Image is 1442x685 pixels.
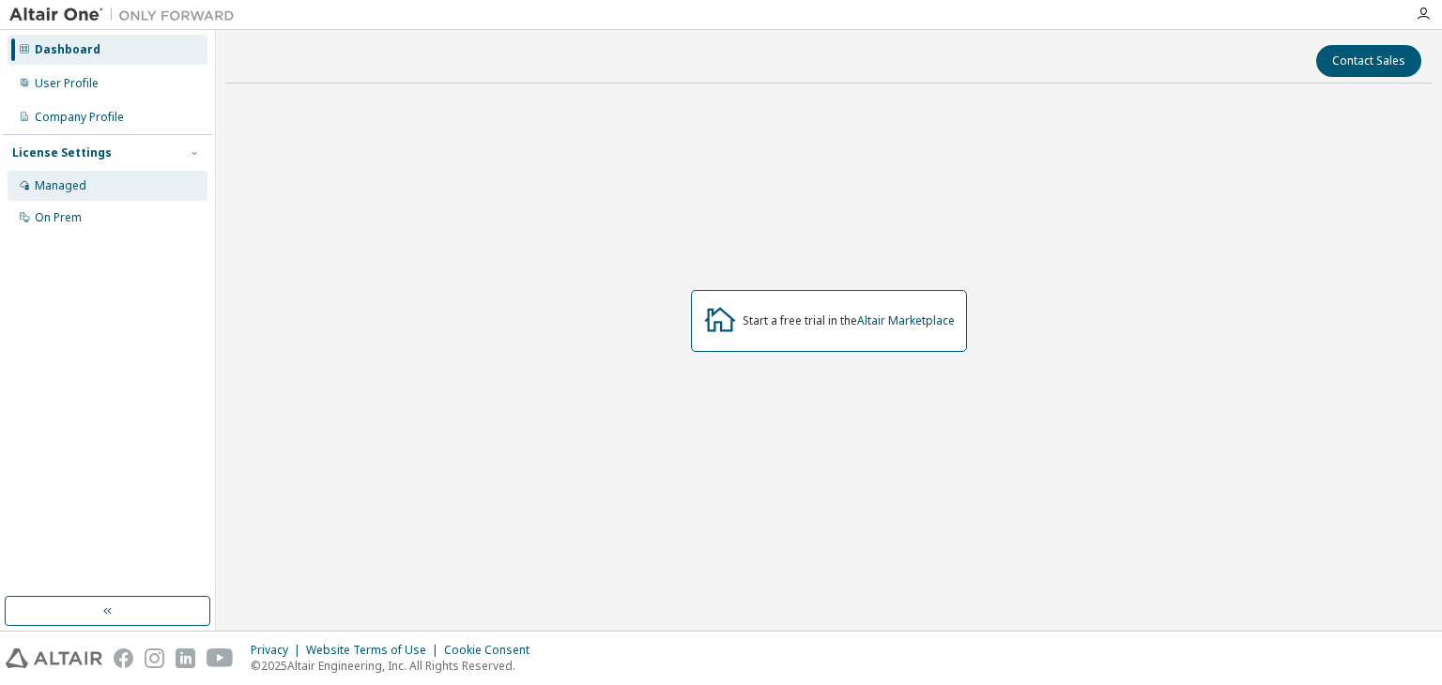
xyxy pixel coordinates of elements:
[35,210,82,225] div: On Prem
[743,313,955,328] div: Start a free trial in the
[444,643,541,658] div: Cookie Consent
[251,643,306,658] div: Privacy
[6,648,102,668] img: altair_logo.svg
[306,643,444,658] div: Website Terms of Use
[145,648,164,668] img: instagram.svg
[857,312,955,328] a: Altair Marketplace
[1316,45,1421,77] button: Contact Sales
[35,110,124,125] div: Company Profile
[114,648,133,668] img: facebook.svg
[12,145,112,160] div: License Settings
[35,178,86,193] div: Managed
[251,658,541,674] p: © 2025 Altair Engineering, Inc. All Rights Reserved.
[207,648,234,668] img: youtube.svg
[35,42,100,57] div: Dashboard
[35,76,99,91] div: User Profile
[9,6,244,24] img: Altair One
[176,648,195,668] img: linkedin.svg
